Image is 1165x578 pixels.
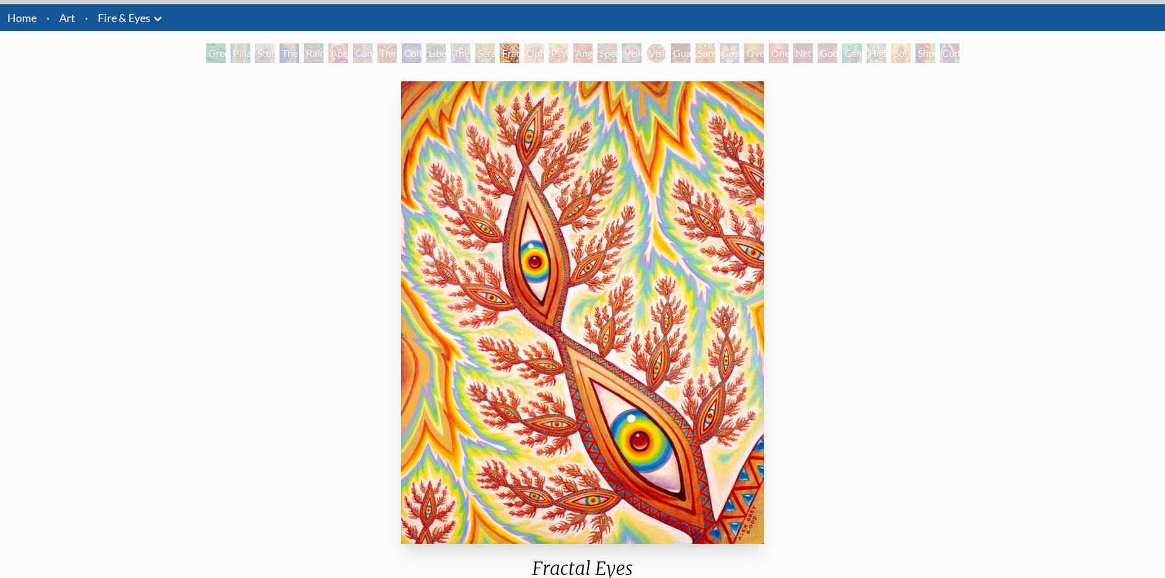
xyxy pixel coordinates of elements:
div: Collective Vision [402,43,421,63]
li: · [80,4,93,31]
li: · [42,4,54,31]
div: Pillar of Awareness [231,43,250,63]
div: Spectral Lotus [597,43,617,63]
div: Aperture [328,43,348,63]
div: Oversoul [744,43,764,63]
img: Fractal-Eyes-2009-Alex-Grey-watermarked.jpeg [401,81,764,544]
div: Vision Crystal [622,43,642,63]
div: The Torch [279,43,299,63]
div: Angel Skin [573,43,593,63]
div: Rainbow Eye Ripple [304,43,324,63]
div: Liberation Through Seeing [426,43,446,63]
div: Vision [PERSON_NAME] [646,43,666,63]
div: Ophanic Eyelash [524,43,544,63]
div: Green Hand [206,43,226,63]
div: Godself [818,43,837,63]
div: Higher Vision [867,43,886,63]
div: Cannafist [842,43,862,63]
div: Net of Being [793,43,813,63]
div: The Seer [451,43,470,63]
div: Sol Invictus [891,43,911,63]
div: Cuddle [940,43,960,63]
div: Guardian of Infinite Vision [671,43,690,63]
a: Fire & Eyes [98,9,150,26]
div: One [769,43,788,63]
div: Study for the Great Turn [255,43,275,63]
div: Fractal Eyes [500,43,519,63]
div: Cosmic Elf [720,43,739,63]
div: Seraphic Transport Docking on the Third Eye [475,43,495,63]
a: Art [59,9,75,26]
div: Shpongled [915,43,935,63]
div: Psychomicrograph of a Fractal Paisley Cherub Feather Tip [549,43,568,63]
div: Cannabis Sutra [353,43,372,63]
a: Home [7,11,37,24]
div: Sunyata [695,43,715,63]
div: Third Eye Tears of Joy [377,43,397,63]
